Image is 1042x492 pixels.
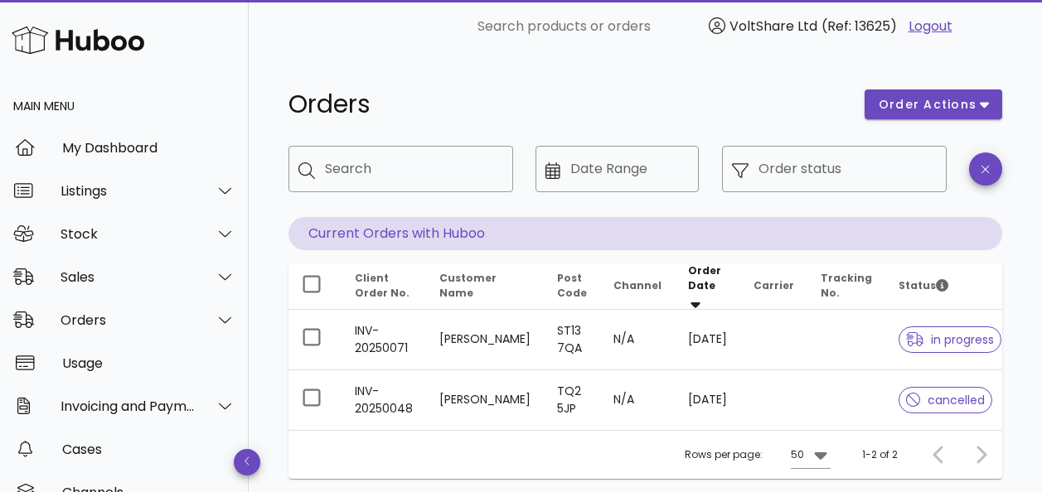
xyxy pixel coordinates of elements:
[62,140,235,156] div: My Dashboard
[288,89,845,119] h1: Orders
[61,183,196,199] div: Listings
[12,22,144,58] img: Huboo Logo
[613,278,662,292] span: Channel
[557,271,587,300] span: Post Code
[906,394,985,406] span: cancelled
[909,17,952,36] a: Logout
[342,263,426,310] th: Client Order No.
[544,370,600,430] td: TQ2 5JP
[426,310,544,370] td: [PERSON_NAME]
[62,441,235,457] div: Cases
[61,312,196,328] div: Orders
[426,263,544,310] th: Customer Name
[754,278,794,292] span: Carrier
[544,263,600,310] th: Post Code
[688,263,721,292] span: Order Date
[426,370,544,430] td: [PERSON_NAME]
[61,226,196,242] div: Stock
[685,431,831,479] div: Rows per page:
[62,355,235,371] div: Usage
[878,96,977,113] span: order actions
[821,271,872,300] span: Tracking No.
[675,263,740,310] th: Order Date: Sorted descending. Activate to remove sorting.
[821,17,897,36] span: (Ref: 13625)
[899,278,948,292] span: Status
[600,263,675,310] th: Channel
[862,447,898,462] div: 1-2 of 2
[807,263,885,310] th: Tracking No.
[600,370,675,430] td: N/A
[61,269,196,285] div: Sales
[288,217,1002,250] p: Current Orders with Huboo
[791,441,831,468] div: 50Rows per page:
[740,263,807,310] th: Carrier
[600,310,675,370] td: N/A
[439,271,497,300] span: Customer Name
[342,370,426,430] td: INV-20250048
[729,17,817,36] span: VoltShare Ltd
[791,447,804,462] div: 50
[885,263,1015,310] th: Status
[61,398,196,414] div: Invoicing and Payments
[355,271,410,300] span: Client Order No.
[906,334,994,345] span: in progress
[675,370,740,430] td: [DATE]
[544,310,600,370] td: ST13 7QA
[342,310,426,370] td: INV-20250071
[675,310,740,370] td: [DATE]
[865,89,1002,119] button: order actions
